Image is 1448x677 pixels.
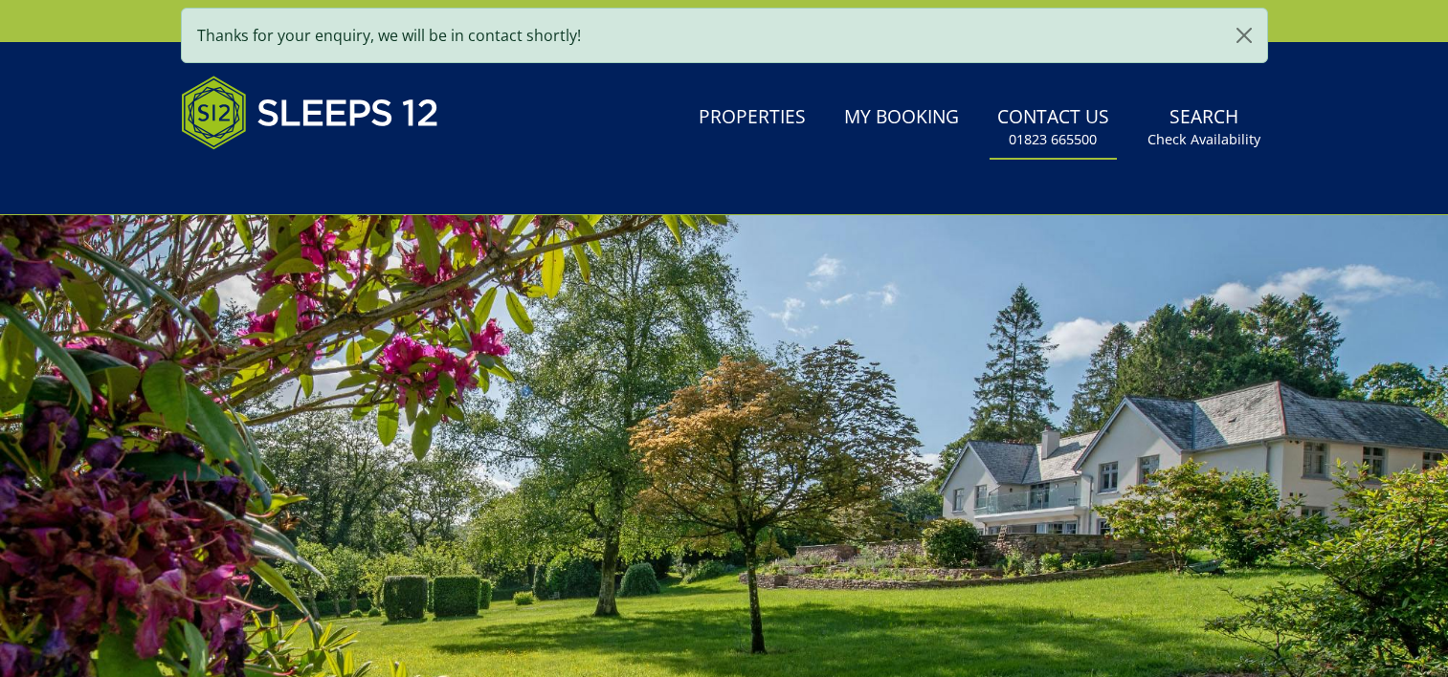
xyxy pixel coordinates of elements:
[990,97,1117,159] a: Contact Us01823 665500
[181,8,1268,63] div: Thanks for your enquiry, we will be in contact shortly!
[171,172,372,188] iframe: Customer reviews powered by Trustpilot
[181,65,439,161] img: Sleeps 12
[1147,130,1260,149] small: Check Availability
[836,97,967,140] a: My Booking
[1140,97,1268,159] a: SearchCheck Availability
[691,97,813,140] a: Properties
[1009,130,1097,149] small: 01823 665500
